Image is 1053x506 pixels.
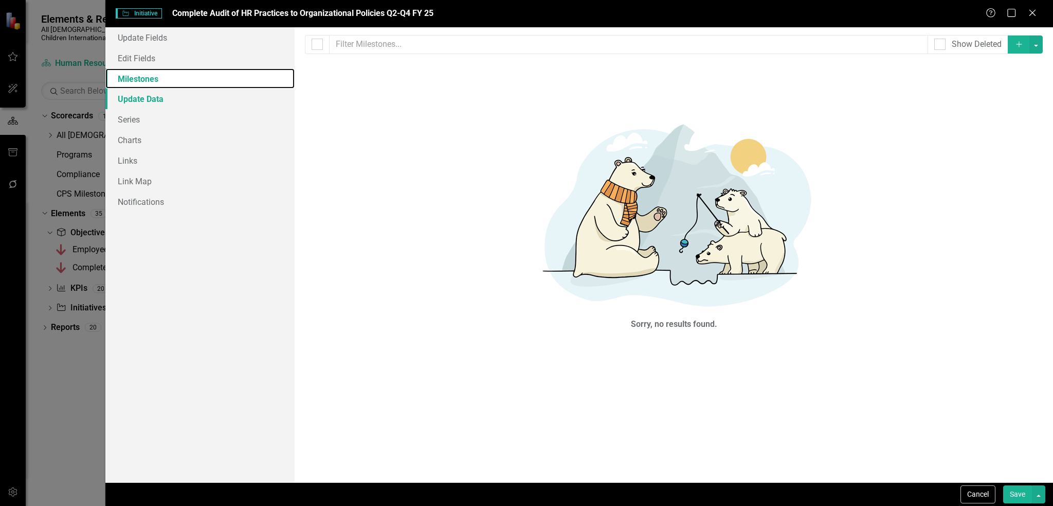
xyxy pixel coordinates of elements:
span: Complete Audit of HR Practices to Organizational Policies Q2-Q4 FY 25 [172,8,433,18]
a: Update Fields [105,27,295,48]
a: Charts [105,130,295,150]
span: Initiative [116,8,162,19]
img: No results found [520,110,828,316]
a: Notifications [105,191,295,212]
div: Show Deleted [952,39,1002,50]
input: Filter Milestones... [329,35,928,54]
a: Series [105,109,295,130]
div: Sorry, no results found. [631,319,717,330]
button: Save [1003,485,1032,503]
a: Update Data [105,89,295,109]
a: Edit Fields [105,48,295,68]
a: Links [105,150,295,171]
a: Link Map [105,171,295,191]
button: Cancel [960,485,995,503]
a: Milestones [105,68,295,89]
